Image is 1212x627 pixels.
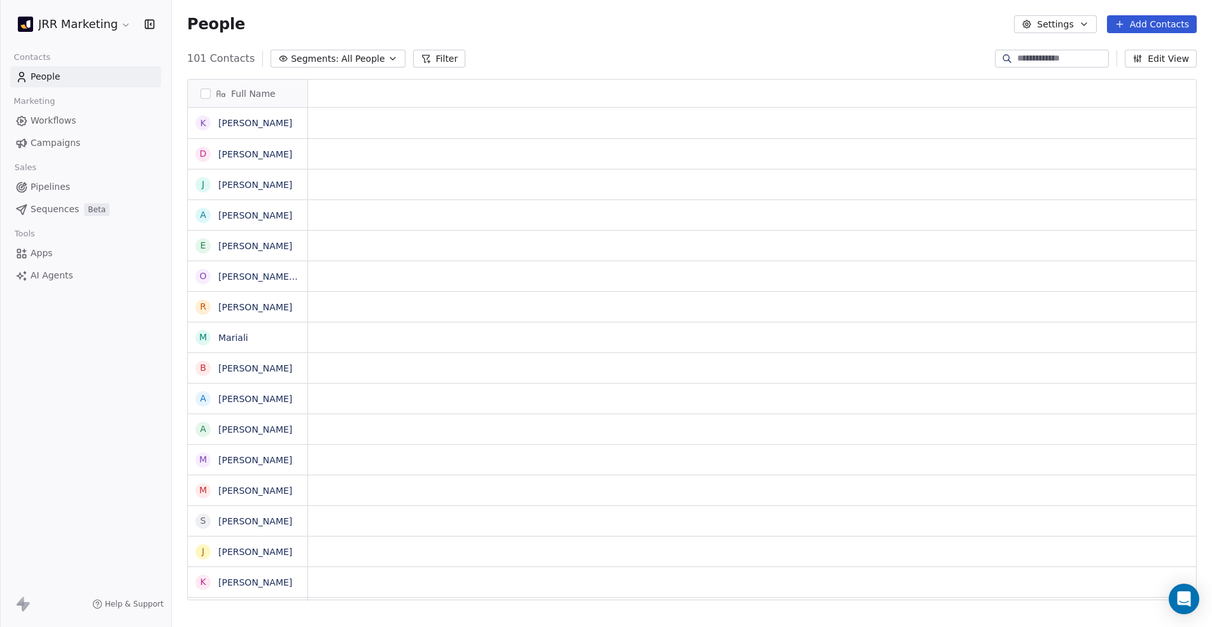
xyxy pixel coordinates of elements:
span: Sales [9,158,42,177]
a: Help & Support [92,599,164,609]
a: SequencesBeta [10,199,161,220]
div: M [199,331,207,344]
span: Campaigns [31,136,80,150]
div: M [199,453,207,466]
span: Beta [84,203,109,216]
span: Marketing [8,92,60,111]
span: All People [341,52,384,66]
div: A [200,422,206,436]
button: Add Contacts [1107,15,1197,33]
a: [PERSON_NAME] [218,149,292,159]
div: K [200,117,206,130]
a: Apps [10,243,161,264]
div: J [202,178,204,191]
span: Contacts [8,48,56,67]
a: [PERSON_NAME] [218,210,292,220]
button: Edit View [1125,50,1197,68]
span: Tools [9,224,40,243]
a: Mariali [218,333,248,343]
button: JRR Marketing [15,13,134,35]
div: S [201,514,206,528]
span: Workflows [31,114,76,127]
div: E [201,239,206,252]
a: [PERSON_NAME] [218,302,292,312]
span: Full Name [231,87,276,100]
a: Pipelines [10,177,161,198]
a: Workflows [10,110,161,131]
div: J [202,545,204,558]
span: Apps [31,247,53,260]
a: [PERSON_NAME] [218,394,292,404]
div: O [199,270,206,283]
span: People [31,70,60,83]
span: Help & Support [105,599,164,609]
span: People [187,15,245,34]
a: [PERSON_NAME] [218,486,292,496]
a: [PERSON_NAME] [218,455,292,465]
div: A [200,392,206,405]
a: AI Agents [10,265,161,286]
a: [PERSON_NAME] [218,516,292,526]
div: a [200,208,206,222]
a: [PERSON_NAME] [218,424,292,435]
div: M [199,484,207,497]
div: D [200,147,207,161]
img: JRR%20Marketing%20Black%20Icon.png [18,17,33,32]
div: Full Name [188,80,307,107]
span: Pipelines [31,180,70,194]
div: R [200,300,206,313]
div: grid [188,108,308,601]
a: People [10,66,161,87]
a: [PERSON_NAME] [218,241,292,251]
button: Filter [413,50,466,68]
a: [PERSON_NAME] [218,547,292,557]
a: [PERSON_NAME] [218,180,292,190]
div: B [200,361,206,375]
a: [PERSON_NAME] [218,577,292,587]
span: Sequences [31,203,79,216]
span: Segments: [291,52,339,66]
a: [PERSON_NAME] [218,363,292,373]
span: AI Agents [31,269,73,282]
div: K [200,575,206,589]
span: 101 Contacts [187,51,255,66]
a: Campaigns [10,133,161,154]
button: Settings [1014,15,1096,33]
a: [PERSON_NAME] [PERSON_NAME] [218,271,369,282]
a: [PERSON_NAME] [218,118,292,128]
div: Open Intercom Messenger [1169,584,1199,614]
span: JRR Marketing [38,16,118,32]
